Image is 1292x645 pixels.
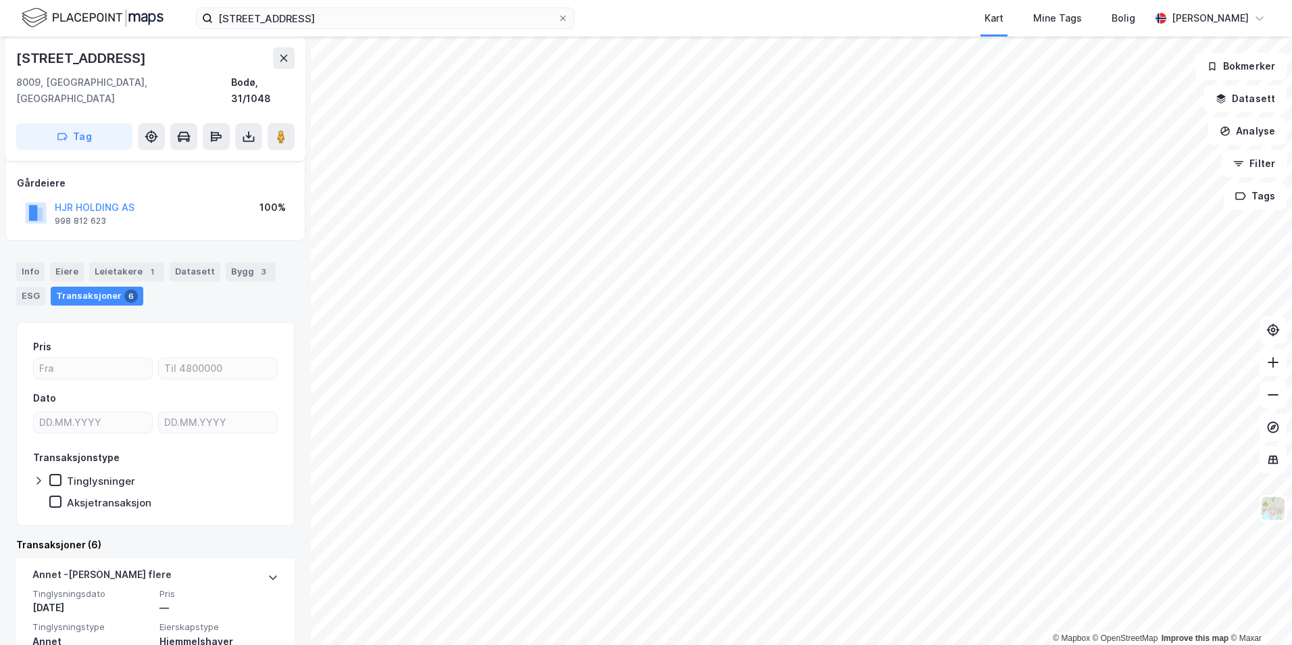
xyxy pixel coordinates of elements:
[159,588,278,600] span: Pris
[16,537,295,553] div: Transaksjoner (6)
[16,47,149,69] div: [STREET_ADDRESS]
[1033,10,1082,26] div: Mine Tags
[22,6,164,30] img: logo.f888ab2527a4732fd821a326f86c7f29.svg
[1172,10,1249,26] div: [PERSON_NAME]
[1195,53,1287,80] button: Bokmerker
[1208,118,1287,145] button: Analyse
[17,175,294,191] div: Gårdeiere
[33,450,120,466] div: Transaksjonstype
[213,8,557,28] input: Søk på adresse, matrikkel, gårdeiere, leietakere eller personer
[16,287,45,306] div: ESG
[145,265,159,279] div: 1
[32,600,151,616] div: [DATE]
[50,262,84,281] div: Eiere
[67,496,151,509] div: Aksjetransaksjon
[159,358,277,379] input: Til 4800000
[159,600,278,616] div: —
[231,74,295,107] div: Bodø, 31/1048
[33,339,51,355] div: Pris
[259,199,286,216] div: 100%
[16,262,45,281] div: Info
[1053,634,1090,643] a: Mapbox
[32,621,151,633] span: Tinglysningstype
[1222,150,1287,177] button: Filter
[1224,580,1292,645] div: Kontrollprogram for chat
[170,262,220,281] div: Datasett
[159,621,278,633] span: Eierskapstype
[159,412,277,433] input: DD.MM.YYYY
[32,567,172,588] div: Annet - [PERSON_NAME] flere
[1204,85,1287,112] button: Datasett
[124,289,138,303] div: 6
[1112,10,1135,26] div: Bolig
[1162,634,1228,643] a: Improve this map
[55,216,106,226] div: 998 812 623
[32,588,151,600] span: Tinglysningsdato
[34,412,152,433] input: DD.MM.YYYY
[89,262,164,281] div: Leietakere
[226,262,276,281] div: Bygg
[16,74,231,107] div: 8009, [GEOGRAPHIC_DATA], [GEOGRAPHIC_DATA]
[1260,496,1286,521] img: Z
[985,10,1003,26] div: Kart
[1224,183,1287,210] button: Tags
[67,475,135,487] div: Tinglysninger
[1093,634,1158,643] a: OpenStreetMap
[33,390,56,406] div: Dato
[257,265,270,279] div: 3
[16,123,132,150] button: Tag
[51,287,143,306] div: Transaksjoner
[1224,580,1292,645] iframe: Chat Widget
[34,358,152,379] input: Fra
